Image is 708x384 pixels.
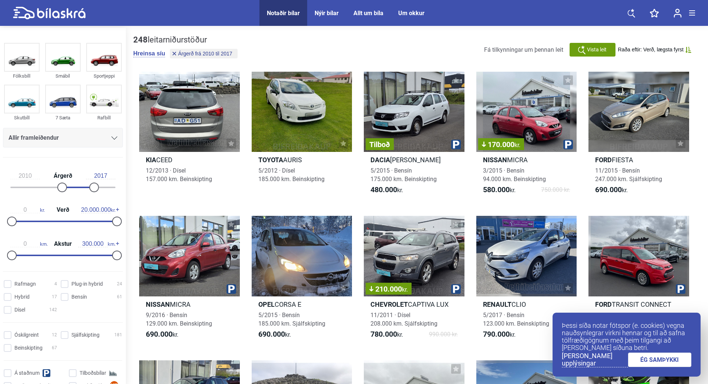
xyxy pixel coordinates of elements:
span: Á staðnum [14,369,40,377]
h2: CORSA E [252,300,352,309]
a: ToyotaAURIS5/2012 · Dísel185.000 km. Beinskipting [252,72,352,201]
b: Nissan [146,300,170,308]
span: Akstur [52,241,74,247]
a: KiaCEED12/2013 · Dísel157.000 km. Beinskipting [139,72,240,201]
a: Allt um bíla [353,10,383,17]
div: Sportjeppi [86,72,122,80]
h2: AURIS [252,156,352,164]
p: Þessi síða notar fótspor (e. cookies) vegna nauðsynlegrar virkni hennar og til að safna tölfræðig... [562,322,691,351]
b: Toyota [258,156,283,164]
span: 5/2015 · Bensín 185.000 km. Sjálfskipting [258,312,325,327]
h2: CEED [139,156,240,164]
span: 12 [52,331,57,339]
span: 24 [117,280,122,288]
a: FordTRANSIT CONNECT3/2014 · Dísel348.000 km. Beinskipting790.000kr. [588,216,689,345]
b: Dacia [370,156,390,164]
a: Nýir bílar [315,10,339,17]
span: Allir framleiðendur [9,133,59,143]
button: Árgerð frá 2010 til 2017 [170,49,237,58]
a: NissanMICRA9/2016 · Bensín129.000 km. Beinskipting690.000kr. [139,216,240,345]
h2: TRANSIT CONNECT [588,300,689,309]
span: kr. [402,286,408,293]
span: 61 [117,293,122,301]
a: OpelCORSA E5/2015 · Bensín185.000 km. Sjálfskipting690.000kr. [252,216,352,345]
img: parking.png [676,284,685,294]
span: 181 [114,331,122,339]
h2: CAPTIVA LUX [364,300,464,309]
span: Raða eftir: Verð, lægsta fyrst [618,47,684,53]
b: 690.000 [595,185,622,194]
span: 5/2015 · Bensín 175.000 km. Beinskipting [370,167,437,183]
h2: [PERSON_NAME] [364,156,464,164]
a: FordFIESTA11/2015 · Bensín247.000 km. Sjálfskipting690.000kr. [588,72,689,201]
a: Um okkur [398,10,425,17]
div: Smábíl [45,72,81,80]
span: kr. [595,186,628,194]
b: 690.000 [146,330,172,339]
div: Skutbíll [4,113,40,122]
span: 142 [49,306,57,314]
a: 210.000kr.ChevroletCAPTIVA LUX11/2011 · Dísel208.000 km. Sjálfskipting780.000kr.990.000 kr. [364,216,464,345]
img: parking.png [451,284,461,294]
span: 67 [52,344,57,352]
span: 9/2016 · Bensín 129.000 km. Beinskipting [146,312,212,327]
span: kr. [370,186,403,194]
b: Chevrolet [370,300,408,308]
div: Rafbíll [86,113,122,122]
a: 170.000kr.NissanMICRA3/2015 · Bensín94.000 km. Beinskipting580.000kr.750.000 kr. [476,72,577,201]
span: kr. [483,186,516,194]
span: kr. [81,207,115,213]
span: km. [10,241,48,247]
b: 690.000 [258,330,285,339]
a: Notaðir bílar [267,10,300,17]
span: kr. [258,330,291,339]
span: Plug-in hybrid [71,280,103,288]
span: Dísel [14,306,25,314]
span: 4 [54,280,57,288]
h2: MICRA [476,156,577,164]
span: Sjálfskipting [71,331,100,339]
img: parking.png [451,140,461,149]
span: 5/2012 · Dísel 185.000 km. Beinskipting [258,167,325,183]
img: user-login.svg [674,9,682,18]
span: km. [78,241,115,247]
span: 990.000 kr. [429,330,458,339]
span: 3/2014 · Dísel 348.000 km. Beinskipting [595,312,661,327]
span: 3/2015 · Bensín 94.000 km. Beinskipting [483,167,546,183]
span: kr. [10,207,45,213]
b: 580.000 [483,185,510,194]
a: RenaultCLIO5/2017 · Bensín123.000 km. Beinskipting790.000kr. [476,216,577,345]
a: [PERSON_NAME] upplýsingar [562,352,628,367]
span: Rafmagn [14,280,36,288]
b: 780.000 [370,330,397,339]
img: parking.png [563,140,573,149]
span: Árgerð frá 2010 til 2017 [178,51,232,56]
span: 17 [52,293,57,301]
span: Fá tilkynningar um þennan leit [484,46,563,53]
b: 790.000 [483,330,510,339]
img: parking.png [227,284,236,294]
span: kr. [483,330,516,339]
span: kr. [514,142,520,149]
h2: FIESTA [588,156,689,164]
div: Fólksbíll [4,72,40,80]
span: kr. [370,330,403,339]
div: 7 Sæta [45,113,81,122]
b: Ford [595,300,612,308]
b: Kia [146,156,156,164]
div: leitarniðurstöður [133,35,239,45]
b: 480.000 [370,185,397,194]
span: 11/2015 · Bensín 247.000 km. Sjálfskipting [595,167,662,183]
span: Árgerð [52,173,74,179]
a: TilboðDacia[PERSON_NAME]5/2015 · Bensín175.000 km. Beinskipting480.000kr. [364,72,464,201]
span: Bensín [71,293,87,301]
span: Beinskipting [14,344,43,352]
button: Hreinsa síu [133,50,165,57]
span: Hybrid [14,293,30,301]
a: ÉG SAMÞYKKI [628,353,692,367]
span: 5/2017 · Bensín 123.000 km. Beinskipting [483,312,549,327]
span: 210.000 [369,285,408,293]
b: Nissan [483,156,507,164]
